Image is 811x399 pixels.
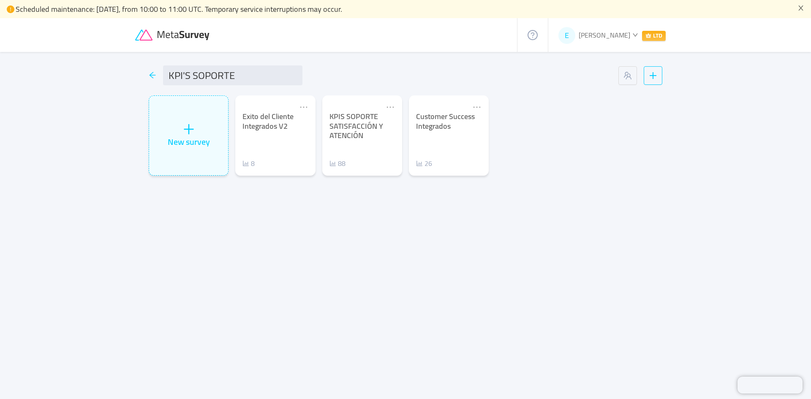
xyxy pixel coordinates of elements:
i: icon: bar-chart [242,160,249,167]
a: Exito del Cliente Integrados V2icon: bar-chart8 [235,95,315,176]
span: Scheduled maintenance: [DATE], from 10:00 to 11:00 UTC. Temporary service interruptions may occur. [16,2,342,16]
i: icon: arrow-left [149,71,156,79]
span: 26 [425,157,432,170]
span: [PERSON_NAME] [579,29,630,41]
div: Exito del Cliente Integrados V2 [242,112,308,131]
i: icon: exclamation-circle [7,5,14,13]
button: icon: team [618,66,637,85]
span: LTD [642,31,666,41]
button: icon: close [797,3,804,13]
i: icon: ellipsis [299,103,308,112]
iframe: Chatra live chat [738,377,803,394]
i: icon: ellipsis [386,103,395,112]
i: icon: bar-chart [416,160,423,167]
i: icon: ellipsis [472,103,482,112]
span: 88 [338,157,346,170]
i: icon: bar-chart [329,160,336,167]
a: KPIS SOPORTE SATISFACCIÓN Y ATENCIÓNicon: bar-chart88 [322,95,402,176]
div: KPIS SOPORTE SATISFACCIÓN Y ATENCIÓN [329,112,395,141]
i: icon: question-circle [528,30,538,40]
input: Folder name [163,65,302,85]
div: icon: arrow-left [149,70,156,81]
i: icon: close [797,5,804,11]
div: New survey [168,136,210,148]
a: icon: bar-chart26 [416,158,432,168]
a: Customer Success Integradosicon: bar-chart26 [409,95,489,176]
div: icon: plusNew survey [149,95,229,176]
button: icon: plus [644,66,662,85]
span: E [565,27,569,44]
i: icon: plus [182,123,195,136]
span: 8 [251,157,255,170]
a: icon: bar-chart88 [329,158,346,168]
i: icon: crown [645,33,651,38]
i: icon: down [632,32,638,38]
a: icon: bar-chart8 [242,158,255,168]
div: Customer Success Integrados [416,112,482,131]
